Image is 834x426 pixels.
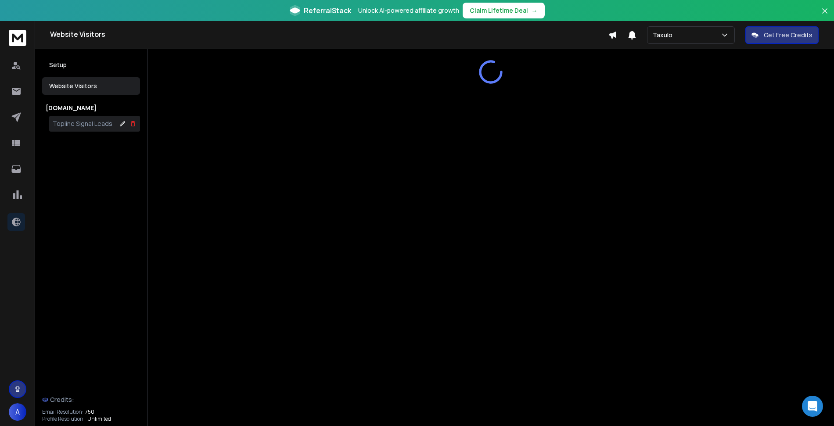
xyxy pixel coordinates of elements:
button: Get Free Credits [745,26,819,44]
button: Close banner [819,5,830,26]
a: Credits: [42,391,140,408]
p: Taxulo [653,31,676,39]
div: Website Visitors [50,29,608,39]
p: Profile Resolution : [42,415,86,422]
span: Unlimited [87,415,111,422]
button: Claim Lifetime Deal→ [463,3,545,18]
span: Credits: [50,395,74,404]
span: ReferralStack [304,5,351,16]
button: Setup [42,56,140,74]
p: Email Resolution: [42,408,83,415]
button: A [9,403,26,421]
p: Get Free Credits [764,31,812,39]
span: → [532,6,538,15]
p: [DOMAIN_NAME] [46,104,97,112]
p: Unlock AI-powered affiliate growth [358,6,459,15]
div: Open Intercom Messenger [802,396,823,417]
button: Website Visitors [42,77,140,95]
button: [DOMAIN_NAME] [42,100,140,116]
div: Topline Signal Leads [53,119,112,128]
span: 750 [85,408,94,415]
